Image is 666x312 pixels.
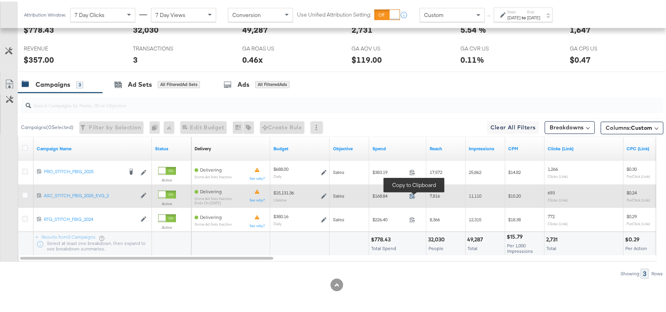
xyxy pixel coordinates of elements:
a: Your campaign name. [37,144,149,151]
span: GA AOV US [352,43,411,51]
sub: Daily [273,173,282,177]
span: TRANSACTIONS [133,43,192,51]
span: 693 [548,189,555,194]
div: $0.47 [570,52,591,64]
span: $0.29 [627,212,637,218]
span: 11,110 [469,192,482,198]
button: Breakdowns [545,120,595,133]
span: $383.19 [372,168,406,174]
div: [DATE] [508,13,521,19]
span: REVENUE [24,43,83,51]
div: Campaigns [36,79,70,88]
div: $380.16 [273,212,288,219]
span: ↑ [486,13,493,16]
div: 1,647 [570,22,591,34]
sub: Some Ad Sets Inactive [195,195,232,200]
a: The average cost you've paid to have 1,000 impressions of your ad. [509,144,542,151]
a: The number of people your ad was served to. [430,144,463,151]
sub: Some Ad Sets Inactive [195,174,232,178]
span: Per 1,000 Impressions [507,241,533,253]
div: Showing: [621,270,641,275]
div: All Filtered Ad Sets [158,80,200,87]
span: $0.24 [627,189,637,194]
sub: ends on [DATE] [195,200,232,204]
label: Active [158,224,176,229]
div: [DATE] [528,13,541,19]
div: Attribution Window: [24,11,66,16]
input: Search Campaigns by Name, ID or Objective [31,93,605,108]
div: $119.00 [352,52,382,64]
div: 2,731 [352,22,372,34]
sub: Clicks (Link) [548,196,568,201]
span: Clear All Filters [490,121,536,131]
div: Rows [651,270,664,275]
span: 7 Day Views [155,10,185,17]
span: Total Spend [371,244,396,250]
span: $15.20 [509,192,521,198]
span: Sales [333,192,344,198]
sub: Some Ad Sets Inactive [195,221,232,225]
span: Total [547,244,557,250]
div: All Filtered Ads [255,80,290,87]
div: 2,731 [546,235,560,242]
span: People [428,244,443,250]
div: 3 [76,80,83,87]
a: RTG_STITCH_FBIG_2024 [44,215,137,222]
div: Ads [238,79,249,88]
div: 0.46x [242,52,263,64]
span: $0.30 [627,165,637,171]
div: 3 [133,52,138,64]
div: $688.00 [273,165,288,171]
span: $168.84 [372,192,406,198]
a: PRO_STITCH_FBIG_2025 [44,167,123,175]
sub: Clicks (Link) [548,173,568,177]
a: The total amount spent to date. [372,144,423,151]
div: $15,131.36 [273,189,294,195]
span: $226.40 [372,215,406,221]
span: 7,816 [430,192,440,198]
a: Your campaign's objective. [333,144,366,151]
sub: Per Click (Link) [627,196,651,201]
a: Shows the current state of your Ad Campaign. [155,144,188,151]
span: 8,366 [430,215,440,221]
span: GA ROAS US [242,43,301,51]
span: Total [468,244,478,250]
button: Clear All Filters [487,120,539,133]
span: Delivering [200,166,222,172]
sub: Per Click (Link) [627,220,651,225]
div: $15.79 [507,232,526,239]
strong: to [521,13,528,19]
div: $357.00 [24,52,54,64]
span: Custom [631,123,653,130]
span: Columns: [606,123,653,131]
span: Sales [333,168,344,174]
a: The maximum amount you're willing to spend on your ads, on average each day or over the lifetime ... [273,144,327,151]
label: Start: [508,8,521,13]
span: $14.82 [509,168,521,174]
span: 772 [548,212,555,218]
div: 32,030 [428,235,447,242]
a: The number of times your ad was served. On mobile apps an ad is counted as served the first time ... [469,144,502,151]
span: 12,315 [469,215,482,221]
span: 1,266 [548,165,558,171]
label: End: [528,8,541,13]
div: 0 [150,120,164,133]
div: 3 [641,267,649,277]
sub: Daily [273,220,282,225]
span: 7 Day Clicks [75,10,105,17]
sub: Lifetime [273,196,286,201]
span: Delivering [200,213,222,219]
div: 5.54 % [461,22,486,34]
div: Delivery [195,144,211,151]
div: RTG_STITCH_FBIG_2024 [44,215,137,221]
div: PRO_STITCH_FBIG_2025 [44,167,123,174]
a: Reflects the ability of your Ad Campaign to achieve delivery based on ad states, schedule and bud... [195,144,211,151]
span: 17,572 [430,168,442,174]
a: ASC_STITCH_FBIG_2025_EVG_2 [44,191,137,198]
span: 25,862 [469,168,482,174]
div: 49,287 [468,235,486,242]
span: Per Action [626,244,647,250]
div: 0.11% [461,52,485,64]
sub: Clicks (Link) [548,220,568,225]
